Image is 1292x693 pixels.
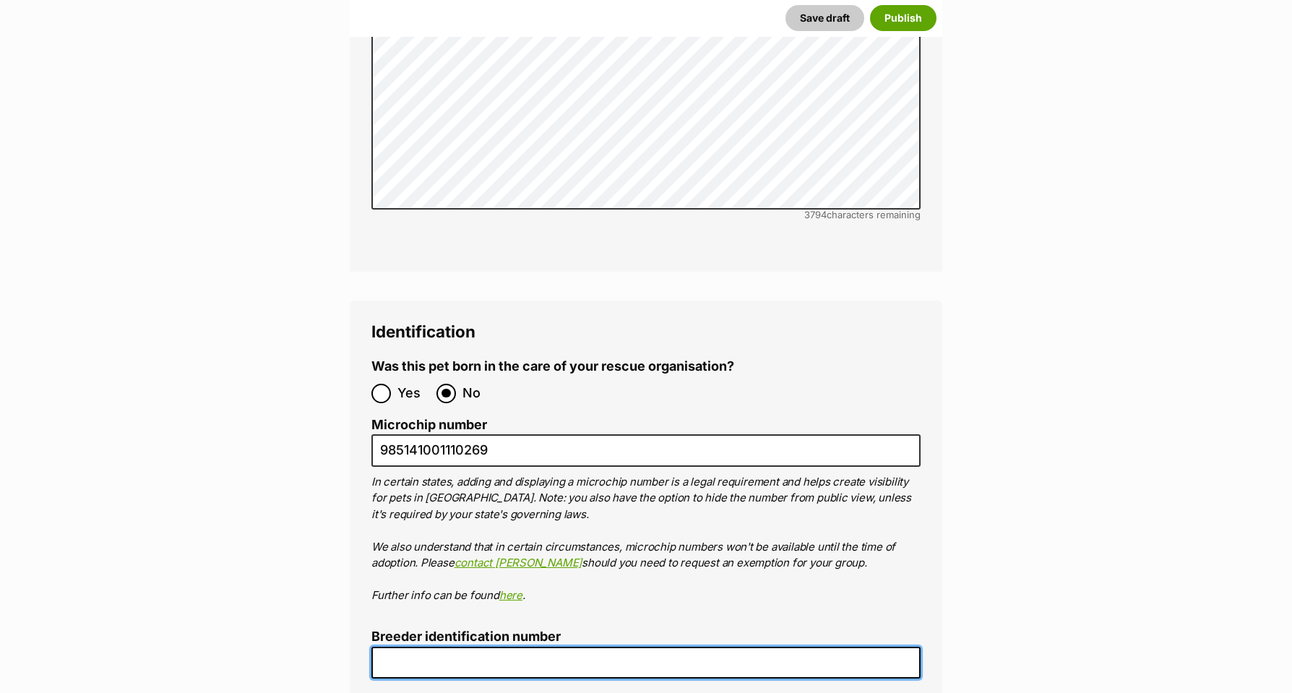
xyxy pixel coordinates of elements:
[371,322,475,341] span: Identification
[785,5,864,31] button: Save draft
[462,384,494,403] span: No
[455,556,582,569] a: contact [PERSON_NAME]
[397,384,429,403] span: Yes
[371,210,921,220] div: characters remaining
[371,359,734,374] label: Was this pet born in the care of your rescue organisation?
[371,629,921,645] label: Breeder identification number
[804,209,827,220] span: 3794
[499,588,522,602] a: here
[371,474,921,604] p: In certain states, adding and displaying a microchip number is a legal requirement and helps crea...
[870,5,936,31] button: Publish
[371,418,921,433] label: Microchip number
